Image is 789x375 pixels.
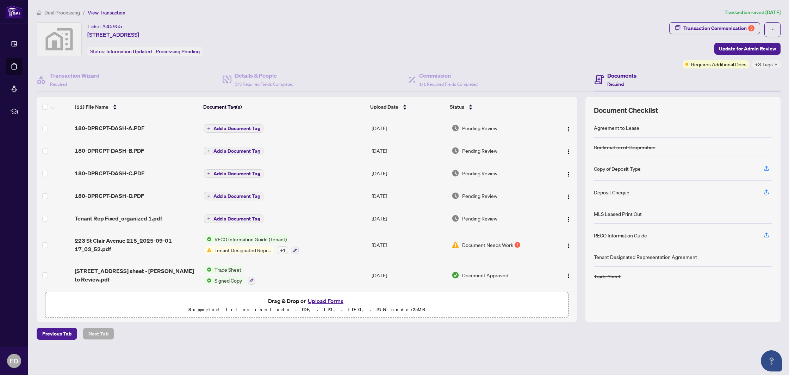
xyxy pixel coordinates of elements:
div: Confirmation of Cooperation [594,143,656,151]
span: 180-DPRCPT-DASH-B.PDF [75,146,144,155]
td: [DATE] [369,207,449,230]
span: plus [207,127,211,130]
span: Document Approved [462,271,508,279]
img: Logo [566,194,571,200]
img: Logo [566,126,571,132]
span: Pending Review [462,214,497,222]
img: Document Status [452,214,459,222]
span: Tenant Designated Representation Agreement [212,246,274,254]
span: 180-DPRCPT-DASH-A.PDF [75,124,144,132]
span: Add a Document Tag [213,194,260,199]
button: Logo [563,168,574,179]
span: Pending Review [462,147,497,155]
img: Logo [566,217,571,222]
span: Required [50,81,67,87]
h4: Transaction Wizard [50,71,100,80]
h4: Documents [607,71,636,80]
span: Add a Document Tag [213,149,260,153]
span: 180-DPRCPT-DASH-C.PDF [75,169,144,177]
div: MLS Leased Print Out [594,210,642,218]
div: Trade Sheet [594,272,621,280]
img: Document Status [452,241,459,249]
div: Ticket #: [87,22,122,30]
div: RECO Information Guide [594,231,647,239]
span: 180-DPRCPT-DASH-D.PDF [75,192,144,200]
span: Deal Processing [44,10,80,16]
div: Transaction Communication [683,23,754,34]
span: Requires Additional Docs [691,60,746,68]
h4: Commission [419,71,478,80]
button: Logo [563,239,574,250]
button: Logo [563,213,574,224]
button: Logo [563,190,574,201]
button: Add a Document Tag [204,169,263,178]
span: 223 St Clair Avenue 215_2025-09-01 17_03_52.pdf [75,236,198,253]
th: Document Tag(s) [200,97,367,117]
td: [DATE] [369,185,449,207]
button: Previous Tab [37,328,77,340]
span: Information Updated - Processing Pending [106,48,200,55]
span: Pending Review [462,192,497,200]
span: plus [207,217,211,220]
div: 3 [748,25,754,31]
img: Logo [566,149,571,155]
span: (11) File Name [75,103,108,111]
span: View Transaction [88,10,125,16]
span: Signed Copy [212,277,245,284]
img: Status Icon [204,277,212,284]
span: Pending Review [462,124,497,132]
span: plus [207,194,211,198]
img: Logo [566,243,571,249]
span: Previous Tab [42,328,72,339]
button: Add a Document Tag [204,147,263,155]
span: RECO Information Guide (Tenant) [212,235,290,243]
button: Status IconTrade SheetStatus IconSigned Copy [204,266,255,285]
th: Upload Date [367,97,447,117]
td: [DATE] [369,162,449,185]
button: Add a Document Tag [204,192,263,201]
th: (11) File Name [72,97,201,117]
span: Drag & Drop orUpload FormsSupported files include .PDF, .JPG, .JPEG, .PNG under25MB [45,292,568,318]
span: home [37,10,42,15]
span: Tenant Rep Fixed_organized 1.pdf [75,214,162,223]
button: Logo [563,122,574,134]
p: Supported files include .PDF, .JPG, .JPEG, .PNG under 25 MB [50,306,564,314]
span: 3/3 Required Fields Completed [235,81,293,87]
button: Next Tab [83,328,114,340]
button: Upload Forms [306,296,346,306]
span: 1/1 Required Fields Completed [419,81,478,87]
img: Document Status [452,147,459,155]
img: logo [6,5,23,18]
span: Add a Document Tag [213,126,260,131]
img: Status Icon [204,235,212,243]
span: Required [607,81,624,87]
button: Update for Admin Review [714,43,781,55]
button: Logo [563,145,574,156]
button: Add a Document Tag [204,192,263,200]
span: +3 Tags [755,60,773,68]
span: Trade Sheet [212,266,244,273]
span: plus [207,149,211,153]
div: + 1 [277,246,288,254]
article: Transaction saved [DATE] [725,8,781,17]
span: ED [10,356,18,366]
span: Update for Admin Review [719,43,776,54]
td: [DATE] [369,139,449,162]
span: Pending Review [462,169,497,177]
img: Document Status [452,169,459,177]
span: Add a Document Tag [213,171,260,176]
div: Agreement to Lease [594,124,639,132]
h4: Details & People [235,71,293,80]
span: plus [207,172,211,175]
div: Deposit Cheque [594,188,629,196]
button: Add a Document Tag [204,124,263,133]
th: Status [447,97,547,117]
button: Logo [563,270,574,281]
img: Logo [566,171,571,177]
img: Document Status [452,192,459,200]
td: [DATE] [369,260,449,290]
span: ellipsis [770,27,775,32]
td: [DATE] [369,230,449,260]
div: Tenant Designated Representation Agreement [594,253,697,261]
